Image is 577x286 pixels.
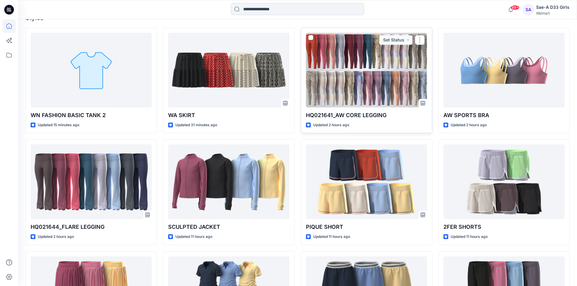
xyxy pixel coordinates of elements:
p: Updated 11 hours ago [313,234,350,240]
p: PIQUE SHORT [306,223,427,231]
a: PIQUE SHORT [306,144,427,219]
p: Updated 15 minutes ago [38,122,79,128]
p: HQ021641_AW CORE LEGGING [306,111,427,120]
p: Updated 2 hours ago [38,234,74,240]
p: WN FASHION BASIC TANK 2 [31,111,152,120]
a: 2FER SHORTS [443,144,565,219]
a: AW SPORTS BRA [443,33,565,107]
p: AW SPORTS BRA [443,111,565,120]
a: HQ021644_FLARE LEGGING [31,144,152,219]
a: HQ021641_AW CORE LEGGING [306,33,427,107]
a: WA SKIRT [168,33,289,107]
p: HQ021644_FLARE LEGGING [31,223,152,231]
div: SA [523,4,534,15]
p: SCULPTED JACKET [168,223,289,231]
p: Updated 11 hours ago [451,234,488,240]
p: Updated 11 hours ago [175,234,212,240]
a: WN FASHION BASIC TANK 2 [31,33,152,107]
a: SCULPTED JACKET [168,144,289,219]
p: WA SKIRT [168,111,289,120]
div: Walmart [536,11,569,15]
div: Sae-A D33 Girls [536,4,569,11]
p: 2FER SHORTS [443,223,565,231]
p: Updated 31 minutes ago [175,122,217,128]
span: 99+ [510,5,519,10]
p: Updated 2 hours ago [313,122,349,128]
p: Updated 2 hours ago [451,122,487,128]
